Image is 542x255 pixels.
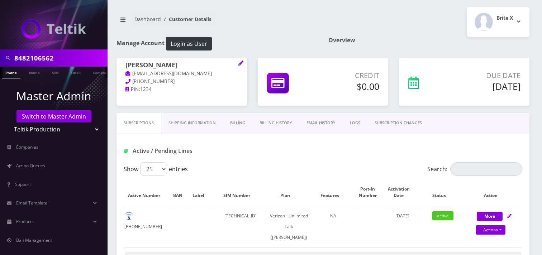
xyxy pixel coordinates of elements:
span: [DATE] [395,213,409,219]
span: Action Queues [16,163,45,169]
th: Action: activate to sort column ascending [467,179,522,206]
span: Companies [16,144,38,150]
label: Search: [427,162,522,176]
a: Actions [476,225,505,235]
a: Login as User [165,39,212,47]
span: Ban Management [16,237,52,243]
nav: breadcrumb [117,12,318,32]
button: More [477,212,503,221]
td: [PHONE_NUMBER] [124,207,171,246]
h2: Brite X [496,15,513,21]
label: Show entries [124,162,188,176]
input: Search: [450,162,522,176]
a: PIN: [125,86,140,93]
span: Email Template [16,200,47,206]
a: Name [25,67,43,78]
li: Customer Details [161,15,211,23]
button: Login as User [166,37,212,50]
td: NA [310,207,357,246]
td: [TECHNICAL_ID] [213,207,268,246]
input: Search in Company [14,51,106,65]
a: [EMAIL_ADDRESS][DOMAIN_NAME] [125,70,212,77]
th: Features: activate to sort column ascending [310,179,357,206]
a: LOGS [343,113,367,133]
a: SUBSCRIPTION CHANGES [367,113,429,133]
a: Billing History [252,113,299,133]
span: Products [16,218,34,225]
img: default.png [124,212,133,221]
a: Subscriptions [117,113,161,133]
h1: [PERSON_NAME] [125,61,238,70]
button: Brite X [467,7,529,37]
th: BAN: activate to sort column ascending [172,179,191,206]
p: Credit [318,70,379,81]
a: Email [67,67,84,78]
a: Switch to Master Admin [16,110,91,122]
th: Status: activate to sort column ascending [419,179,466,206]
h5: [DATE] [449,81,520,92]
h5: $0.00 [318,81,379,92]
a: Company [89,67,113,78]
a: Phone [2,67,20,78]
a: EMAIL HISTORY [299,113,343,133]
span: 1234 [140,86,152,92]
select: Showentries [140,162,167,176]
span: [PHONE_NUMBER] [132,78,175,85]
h1: Active / Pending Lines [124,148,249,154]
span: Support [15,181,31,187]
td: Verizon - Unlimited Talk ([PERSON_NAME]) [268,207,309,246]
th: Active Number: activate to sort column ascending [124,179,171,206]
a: Billing [223,113,252,133]
h1: Overview [328,37,529,44]
img: Active / Pending Lines [124,149,128,153]
th: Activation Date: activate to sort column ascending [386,179,419,206]
a: SIM [48,67,62,78]
p: Due Date [449,70,520,81]
h1: Manage Account [117,37,318,50]
th: SIM Number: activate to sort column ascending [213,179,268,206]
th: Label: activate to sort column ascending [191,179,213,206]
span: active [432,211,453,220]
th: Port-In Number: activate to sort column ascending [357,179,385,206]
th: Plan: activate to sort column ascending [268,179,309,206]
img: Teltik Production [22,19,86,39]
a: Shipping Information [161,113,223,133]
a: Dashboard [134,16,161,23]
